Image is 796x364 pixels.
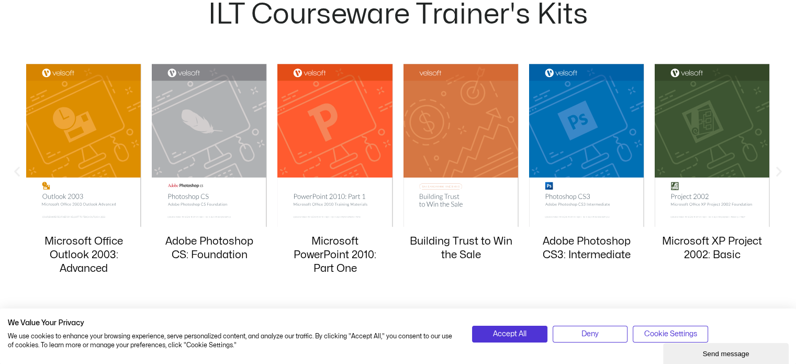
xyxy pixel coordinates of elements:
span: Deny [581,328,599,340]
p: We use cookies to enhance your browsing experience, serve personalized content, and analyze our t... [8,332,456,350]
div: 3 / 20 [152,64,267,294]
a: Microsoft Office Outlook 2003: Advanced [44,236,123,273]
button: Accept all cookies [472,326,547,343]
div: Previous slide [10,164,24,178]
h2: ILT Courseware Trainer's Kits [10,1,786,29]
div: 4 / 20 [277,64,393,294]
span: Accept All [493,328,526,340]
a: Adobe Photoshop CS3: Intermediate [543,236,631,260]
h2: We Value Your Privacy [8,318,456,328]
div: 7 / 20 [655,64,770,294]
div: Next slide [772,164,786,178]
a: Microsoft PowerPoint 2010: Part One [294,236,376,273]
button: Adjust cookie preferences [633,326,708,343]
div: 2 / 20 [26,64,141,294]
iframe: chat widget [663,341,791,364]
span: Cookie Settings [644,328,697,340]
a: Microsoft XP Project 2002: Basic [662,236,762,260]
a: Adobe Photoshop CS: Foundation [165,236,253,260]
a: Building Trust to Win the Sale [409,236,512,260]
button: Deny all cookies [553,326,627,343]
div: 6 / 20 [529,64,644,294]
div: 5 / 20 [403,64,518,294]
